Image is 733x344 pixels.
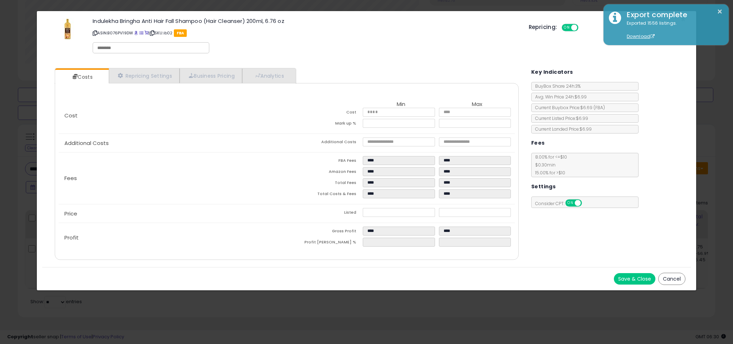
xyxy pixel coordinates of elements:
td: Listed [287,208,363,219]
button: Cancel [658,273,685,285]
p: Profit [59,235,287,241]
h3: Indulekha Bringha Anti Hair Fall Shampoo (Hair Cleanser) 200ml, 6.76 oz [93,18,518,24]
h5: Repricing: [529,24,557,30]
a: Business Pricing [180,68,242,83]
h5: Settings [531,182,556,191]
span: FBA [174,29,187,37]
td: Profit [PERSON_NAME] % [287,238,363,249]
a: Costs [55,70,108,84]
p: Price [59,211,287,217]
span: Current Listed Price: $6.99 [532,115,588,121]
span: Consider CPT: [532,200,591,207]
div: Export complete [621,10,723,20]
span: Avg. Win Price 24h: $6.99 [532,94,587,100]
p: Cost [59,113,287,118]
th: Min [363,101,439,108]
span: OFF [577,25,588,31]
span: ON [562,25,571,31]
td: Additional Costs [287,137,363,149]
button: × [717,7,723,16]
button: Save & Close [614,273,655,285]
span: 8.00 % for <= $10 [532,154,567,176]
a: Analytics [242,68,295,83]
h5: Key Indicators [531,68,573,77]
td: Total Fees [287,178,363,189]
a: Your listing only [145,30,148,36]
span: ON [566,200,575,206]
span: 15.00 % for > $10 [532,170,565,176]
td: Mark up % [287,119,363,130]
p: ASIN: B076PV19DW | SKU: ib02 [93,27,518,39]
span: Current Buybox Price: [532,105,605,111]
p: Fees [59,175,287,181]
a: All offer listings [140,30,143,36]
span: $0.30 min [532,162,556,168]
td: Gross Profit [287,227,363,238]
td: Cost [287,108,363,119]
td: Total Costs & Fees [287,189,363,200]
span: Current Landed Price: $6.99 [532,126,592,132]
span: $6.69 [580,105,605,111]
div: Exported 1556 listings. [621,20,723,40]
span: BuyBox Share 24h: 3% [532,83,581,89]
img: 41rIS+BCUVL._SL60_.jpg [57,18,78,40]
p: Additional Costs [59,140,287,146]
h5: Fees [531,139,545,147]
span: ( FBA ) [593,105,605,111]
th: Max [439,101,515,108]
a: Download [627,33,655,39]
td: Amazon Fees [287,167,363,178]
span: OFF [581,200,592,206]
a: Repricing Settings [109,68,180,83]
td: FBA Fees [287,156,363,167]
a: BuyBox page [134,30,138,36]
